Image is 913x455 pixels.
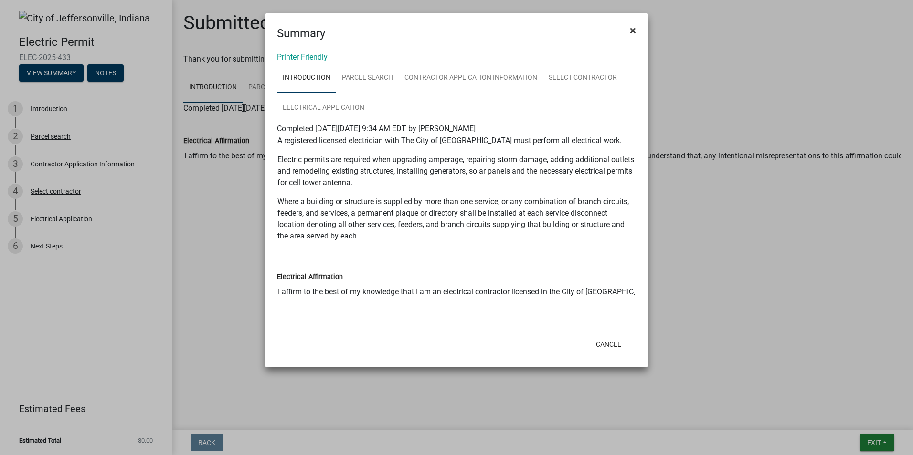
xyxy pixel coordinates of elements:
h4: Summary [277,25,325,42]
p: Where a building or structure is supplied by more than one service, or any combination of branch ... [277,196,636,242]
a: Parcel search [336,63,399,93]
span: Completed [DATE][DATE] 9:34 AM EDT by [PERSON_NAME] [277,124,476,133]
p: A registered licensed electrician with The City of [GEOGRAPHIC_DATA] must perform all electrical ... [277,135,636,146]
a: Contractor Application Information [399,63,543,93]
a: Electrical Application [277,93,370,124]
button: Cancel [588,336,629,353]
button: Close [622,17,644,44]
a: Printer Friendly [277,52,328,62]
a: Introduction [277,63,336,93]
span: × [630,24,636,37]
label: Electrical Affirmation [277,274,343,280]
p: Electric permits are required when upgrading amperage, repairing storm damage, adding additional ... [277,154,636,188]
a: Select contractor [543,63,623,93]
